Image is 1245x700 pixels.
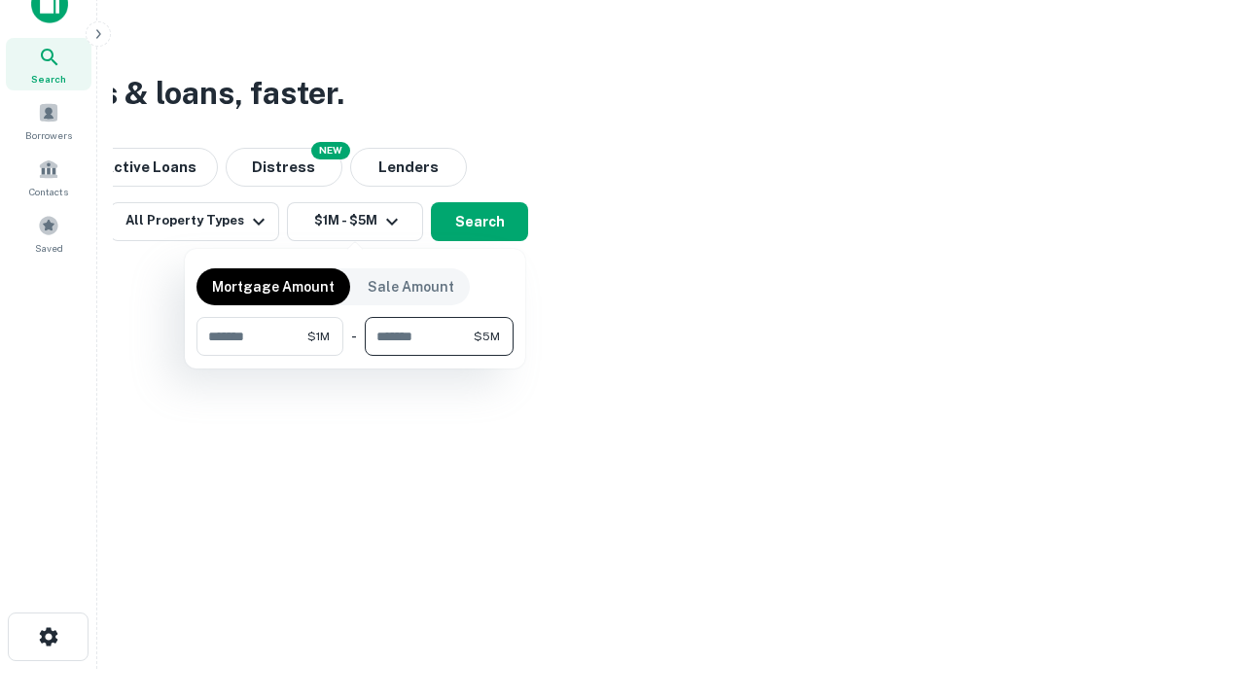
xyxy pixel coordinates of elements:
[212,276,335,297] p: Mortgage Amount
[351,317,357,356] div: -
[474,328,500,345] span: $5M
[368,276,454,297] p: Sale Amount
[1148,544,1245,638] iframe: Chat Widget
[307,328,330,345] span: $1M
